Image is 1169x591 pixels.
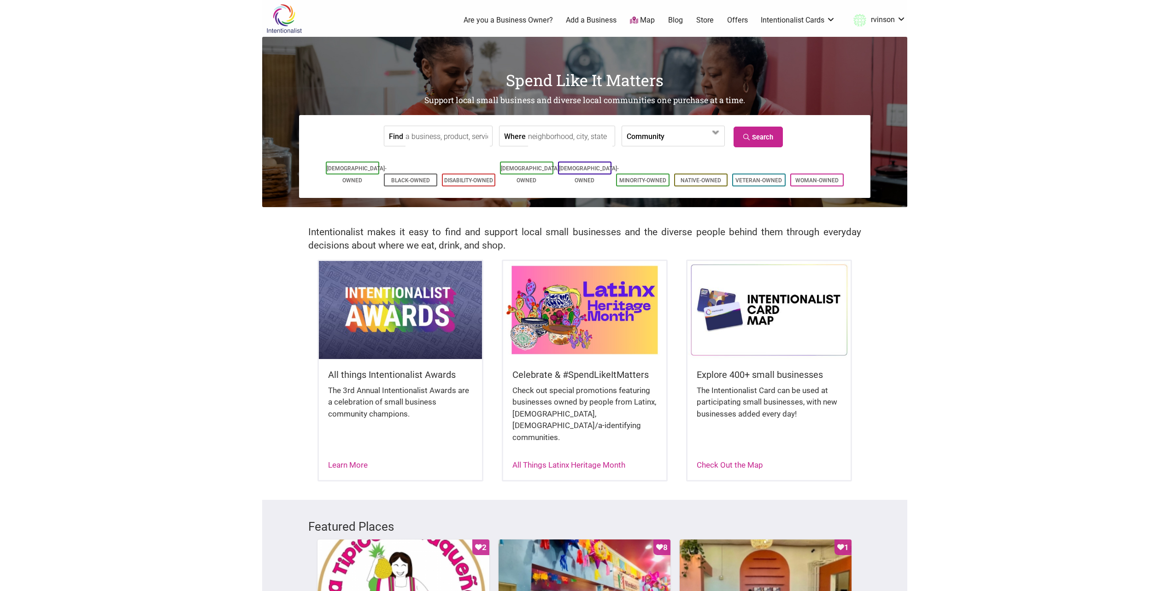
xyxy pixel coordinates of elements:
[734,127,783,147] a: Search
[619,177,666,184] a: Minority-Owned
[308,518,861,535] h3: Featured Places
[327,165,387,184] a: [DEMOGRAPHIC_DATA]-Owned
[391,177,430,184] a: Black-Owned
[761,15,835,25] a: Intentionalist Cards
[262,4,306,34] img: Intentionalist
[668,15,683,25] a: Blog
[405,126,490,147] input: a business, product, service
[262,69,907,91] h1: Spend Like It Matters
[697,385,841,429] div: The Intentionalist Card can be used at participating small businesses, with new businesses added ...
[528,126,612,147] input: neighborhood, city, state
[696,15,714,25] a: Store
[735,177,782,184] a: Veteran-Owned
[512,368,657,381] h5: Celebrate & #SpendLikeItMatters
[697,460,763,469] a: Check Out the Map
[464,15,553,25] a: Are you a Business Owner?
[795,177,839,184] a: Woman-Owned
[566,15,617,25] a: Add a Business
[319,261,482,359] img: Intentionalist Awards
[559,165,619,184] a: [DEMOGRAPHIC_DATA]-Owned
[262,95,907,106] h2: Support local small business and diverse local communities one purchase at a time.
[627,126,664,146] label: Community
[687,261,851,359] img: Intentionalist Card Map
[681,177,721,184] a: Native-Owned
[308,226,861,252] h2: Intentionalist makes it easy to find and support local small businesses and the diverse people be...
[389,126,403,146] label: Find
[512,385,657,453] div: Check out special promotions featuring businesses owned by people from Latinx, [DEMOGRAPHIC_DATA]...
[630,15,655,26] a: Map
[444,177,493,184] a: Disability-Owned
[697,368,841,381] h5: Explore 400+ small businesses
[328,460,368,469] a: Learn More
[849,12,906,29] a: rvinson
[328,385,473,429] div: The 3rd Annual Intentionalist Awards are a celebration of small business community champions.
[512,460,625,469] a: All Things Latinx Heritage Month
[328,368,473,381] h5: All things Intentionalist Awards
[503,261,666,359] img: Latinx / Hispanic Heritage Month
[504,126,526,146] label: Where
[501,165,561,184] a: [DEMOGRAPHIC_DATA]-Owned
[727,15,748,25] a: Offers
